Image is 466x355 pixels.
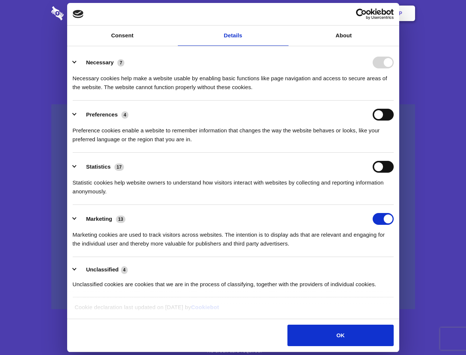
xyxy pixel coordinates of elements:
button: OK [287,325,393,346]
a: About [289,26,399,46]
button: Necessary (7) [73,57,129,68]
h1: Eliminate Slack Data Loss. [51,33,415,60]
img: logo [73,10,84,18]
a: Login [335,2,367,25]
a: Details [178,26,289,46]
button: Marketing (13) [73,213,130,225]
label: Marketing [86,216,112,222]
a: Cookiebot [191,304,219,310]
a: Usercentrics Cookiebot - opens in a new window [329,9,394,20]
a: Pricing [217,2,249,25]
div: Statistic cookies help website owners to understand how visitors interact with websites by collec... [73,173,394,196]
div: Cookie declaration last updated on [DATE] by [69,303,397,317]
span: 4 [121,266,128,274]
label: Necessary [86,59,114,65]
button: Preferences (4) [73,109,133,121]
a: Contact [299,2,333,25]
h4: Auto-redaction of sensitive data, encrypted data sharing and self-destructing private chats. Shar... [51,67,415,92]
button: Unclassified (4) [73,265,132,274]
div: Marketing cookies are used to track visitors across websites. The intention is to display ads tha... [73,225,394,248]
span: 13 [116,216,125,223]
span: 4 [121,111,128,119]
span: 17 [114,163,124,171]
label: Statistics [86,163,111,170]
button: Statistics (17) [73,161,129,173]
a: Consent [67,26,178,46]
label: Preferences [86,111,118,118]
div: Necessary cookies help make a website usable by enabling basic functions like page navigation and... [73,68,394,92]
a: Wistia video thumbnail [51,104,415,310]
div: Preference cookies enable a website to remember information that changes the way the website beha... [73,121,394,144]
img: logo-wordmark-white-trans-d4663122ce5f474addd5e946df7df03e33cb6a1c49d2221995e7729f52c070b2.svg [51,6,114,20]
span: 7 [117,59,124,67]
iframe: Drift Widget Chat Controller [429,318,457,346]
div: Unclassified cookies are cookies that we are in the process of classifying, together with the pro... [73,274,394,289]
